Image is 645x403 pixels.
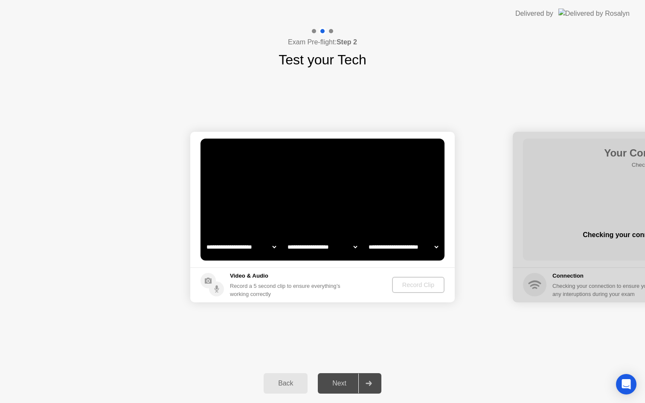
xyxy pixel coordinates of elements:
img: Delivered by Rosalyn [558,9,630,18]
button: Back [264,373,308,394]
h4: Exam Pre-flight: [288,37,357,47]
button: Next [318,373,381,394]
b: Step 2 [337,38,357,46]
select: Available cameras [205,238,278,255]
div: Record Clip [395,281,441,288]
div: Next [320,380,358,387]
h1: Test your Tech [279,49,366,70]
div: Back [266,380,305,387]
select: Available microphones [367,238,440,255]
div: Record a 5 second clip to ensure everything’s working correctly [230,282,344,298]
div: Delivered by [515,9,553,19]
button: Record Clip [392,277,445,293]
select: Available speakers [286,238,359,255]
h5: Video & Audio [230,272,344,280]
div: Open Intercom Messenger [616,374,636,394]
